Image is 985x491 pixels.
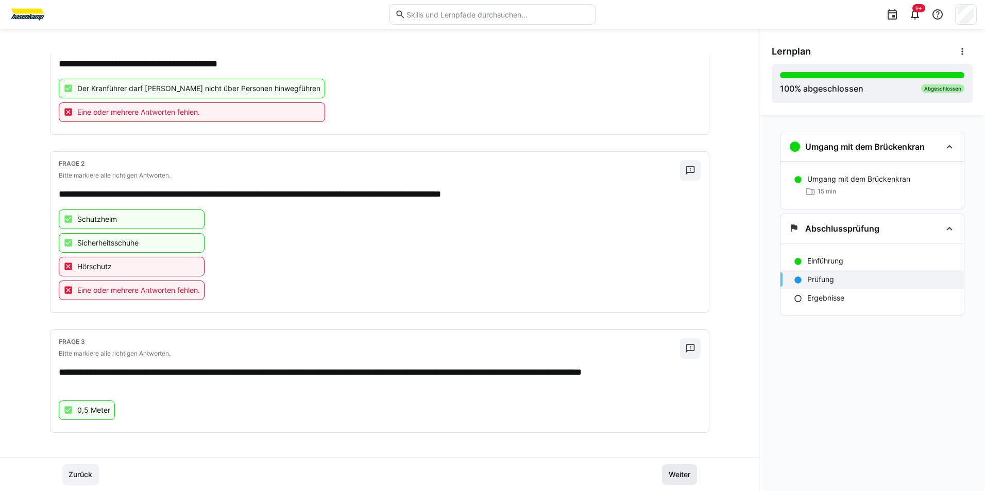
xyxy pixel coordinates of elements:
[59,160,680,167] h4: Frage 2
[59,171,680,180] p: Bitte markiere alle richtigen Antworten.
[807,293,844,303] p: Ergebnisse
[77,83,320,94] p: Der Kranführer darf [PERSON_NAME] nicht über Personen hinwegführen
[62,464,99,485] button: Zurück
[780,82,863,95] div: % abgeschlossen
[77,214,117,224] p: Schutzhelm
[818,187,836,196] span: 15 min
[667,469,692,480] span: Weiter
[915,5,922,11] span: 9+
[807,274,834,285] p: Prüfung
[405,10,590,19] input: Skills und Lernpfade durchsuchen…
[772,46,811,57] span: Lernplan
[77,405,110,415] p: 0,5 Meter
[77,261,112,272] p: Hörschutz
[77,107,200,117] span: Eine oder mehrere Antworten fehlen.
[59,338,680,345] h4: Frage 3
[807,256,843,266] p: Einführung
[921,84,964,93] div: Abgeschlossen
[780,83,794,94] span: 100
[662,464,697,485] button: Weiter
[805,223,879,234] h3: Abschlussprüfung
[807,174,910,184] p: Umgang mit dem Brückenkran
[805,142,925,152] h3: Umgang mit dem Brückenkran
[59,349,680,358] p: Bitte markiere alle richtigen Antworten.
[67,469,94,480] span: Zurück
[77,285,200,295] span: Eine oder mehrere Antworten fehlen.
[77,238,139,248] p: Sicherheitsschuhe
